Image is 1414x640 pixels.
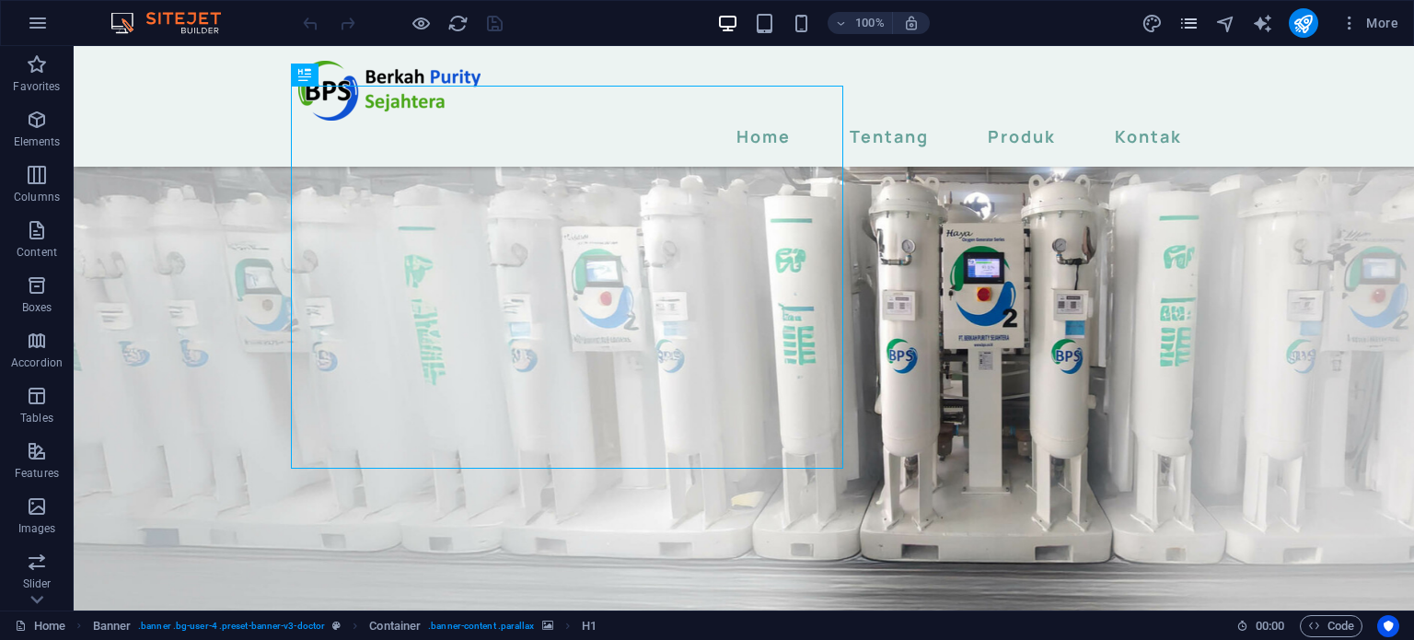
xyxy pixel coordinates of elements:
[1269,619,1271,633] span: :
[428,615,534,637] span: . banner-content .parallax
[1142,13,1163,34] i: Design (Ctrl+Alt+Y)
[20,411,53,425] p: Tables
[1252,12,1274,34] button: text_generator
[1215,12,1237,34] button: navigator
[332,621,341,631] i: This element is a customizable preset
[138,615,325,637] span: . banner .bg-user-4 .preset-banner-v3-doctor
[23,576,52,591] p: Slider
[582,615,597,637] span: Click to select. Double-click to edit
[14,134,61,149] p: Elements
[22,300,52,315] p: Boxes
[828,12,893,34] button: 100%
[93,615,132,637] span: Click to select. Double-click to edit
[1256,615,1284,637] span: 00 00
[369,615,421,637] span: Click to select. Double-click to edit
[447,13,469,34] i: Reload page
[542,621,553,631] i: This element contains a background
[1377,615,1399,637] button: Usercentrics
[1308,615,1354,637] span: Code
[1142,12,1164,34] button: design
[17,245,57,260] p: Content
[410,12,432,34] button: Click here to leave preview mode and continue editing
[11,355,63,370] p: Accordion
[13,79,60,94] p: Favorites
[18,521,56,536] p: Images
[1333,8,1406,38] button: More
[1178,12,1200,34] button: pages
[1236,615,1285,637] h6: Session time
[855,12,885,34] h6: 100%
[15,615,65,637] a: Click to cancel selection. Double-click to open Pages
[1289,8,1318,38] button: publish
[93,615,597,637] nav: breadcrumb
[903,15,920,31] i: On resize automatically adjust zoom level to fit chosen device.
[1300,615,1362,637] button: Code
[106,12,244,34] img: Editor Logo
[15,466,59,481] p: Features
[446,12,469,34] button: reload
[14,190,60,204] p: Columns
[1340,14,1398,32] span: More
